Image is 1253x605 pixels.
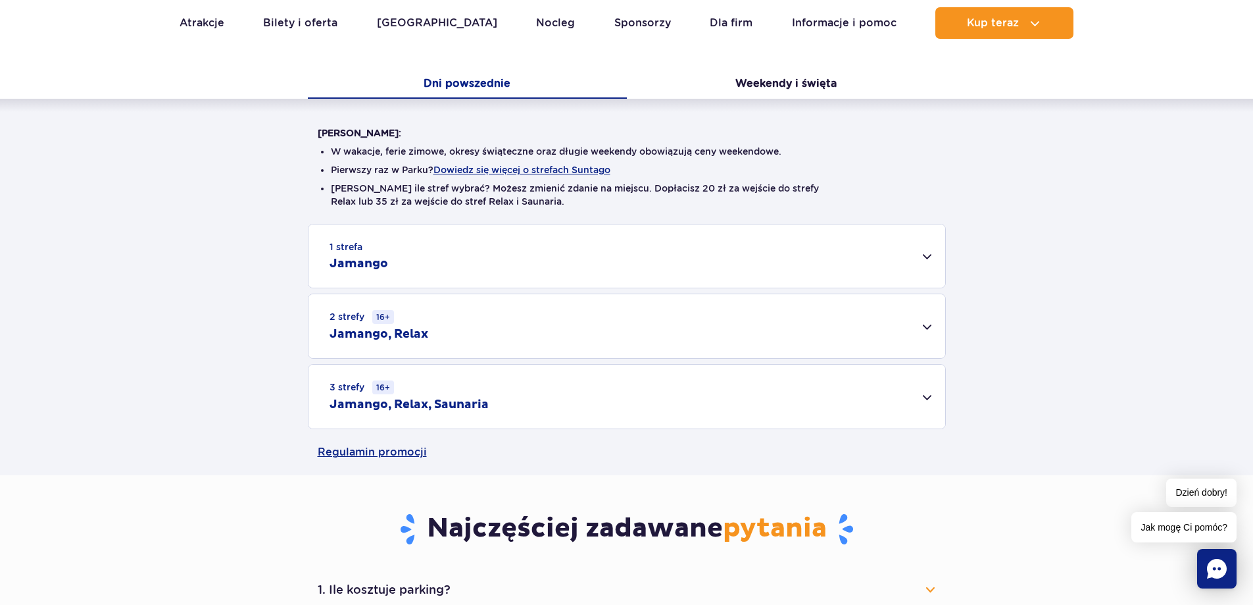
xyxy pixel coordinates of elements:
span: Kup teraz [967,17,1019,29]
span: Jak mogę Ci pomóc? [1131,512,1237,542]
a: Regulamin promocji [318,429,936,475]
button: Dowiedz się więcej o strefach Suntago [433,165,610,175]
small: 16+ [372,381,394,394]
div: Chat [1197,549,1237,589]
h2: Jamango [330,256,388,272]
a: [GEOGRAPHIC_DATA] [377,7,497,39]
h2: Jamango, Relax, Saunaria [330,397,489,413]
li: W wakacje, ferie zimowe, okresy świąteczne oraz długie weekendy obowiązują ceny weekendowe. [331,145,923,158]
a: Sponsorzy [614,7,671,39]
button: Kup teraz [935,7,1073,39]
button: 1. Ile kosztuje parking? [318,575,936,604]
button: Weekendy i święta [627,71,946,99]
h3: Najczęściej zadawane [318,512,936,546]
span: pytania [723,512,827,545]
small: 3 strefy [330,381,394,394]
a: Informacje i pomoc [792,7,897,39]
li: [PERSON_NAME] ile stref wybrać? Możesz zmienić zdanie na miejscu. Dopłacisz 20 zł za wejście do s... [331,182,923,208]
li: Pierwszy raz w Parku? [331,163,923,176]
strong: [PERSON_NAME]: [318,128,401,138]
button: Dni powszednie [308,71,627,99]
small: 2 strefy [330,310,394,324]
small: 1 strefa [330,240,362,253]
h2: Jamango, Relax [330,327,428,342]
span: Dzień dobry! [1166,479,1237,507]
a: Bilety i oferta [263,7,337,39]
a: Dla firm [710,7,752,39]
a: Atrakcje [180,7,224,39]
small: 16+ [372,310,394,324]
a: Nocleg [536,7,575,39]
